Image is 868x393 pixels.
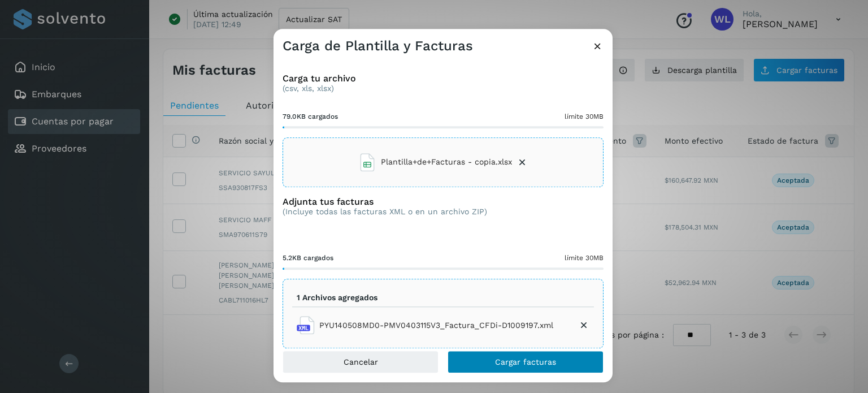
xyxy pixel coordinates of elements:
[565,253,604,263] span: límite 30MB
[297,293,377,303] p: 1 Archivos agregados
[283,73,604,84] h3: Carga tu archivo
[283,207,487,217] p: (Incluye todas las facturas XML o en un archivo ZIP)
[381,156,512,168] span: Plantilla+de+Facturas - copia.xlsx
[283,196,487,207] h3: Adjunta tus facturas
[283,38,473,54] h3: Carga de Plantilla y Facturas
[319,319,553,331] span: PYU140508MD0-PMV0403115V3_Factura_CFDi-D1009197.xml
[283,111,338,122] span: 79.0KB cargados
[565,111,604,122] span: límite 30MB
[283,84,604,93] p: (csv, xls, xlsx)
[495,358,556,366] span: Cargar facturas
[283,253,333,263] span: 5.2KB cargados
[344,358,378,366] span: Cancelar
[448,351,604,373] button: Cargar facturas
[283,351,439,373] button: Cancelar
